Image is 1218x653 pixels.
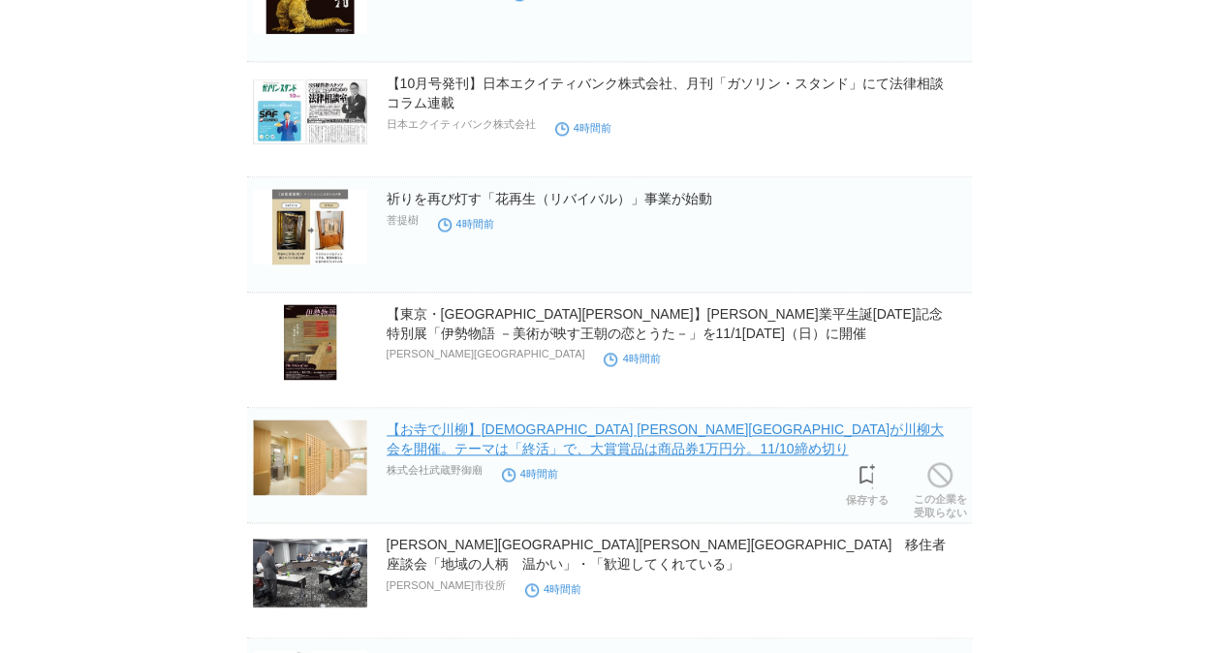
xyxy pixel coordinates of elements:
[253,304,367,380] img: 【東京・南青山 根津美術館】在原業平生誕1200年記念 特別展「伊勢物語 －美術が映す王朝の恋とうた－」を11/1（土）－12/7（日）に開催
[387,578,506,593] p: [PERSON_NAME]市役所
[438,218,494,230] time: 4時間前
[914,457,967,519] a: この企業を受取らない
[555,122,611,134] time: 4時間前
[387,76,945,110] a: 【10月号発刊】日本エクイティバンク株式会社、月刊「ガソリン・スタンド」にて法律相談コラム連載
[387,463,483,478] p: 株式会社武蔵野御廟
[253,74,367,149] img: 【10月号発刊】日本エクイティバンク株式会社、月刊「ガソリン・スタンド」にて法律相談コラム連載
[387,537,947,572] a: [PERSON_NAME][GEOGRAPHIC_DATA][PERSON_NAME][GEOGRAPHIC_DATA] 移住者座談会「地域の人柄 温かい」・「歓迎してくれている」
[387,421,944,456] a: 【お寺で川柳】[DEMOGRAPHIC_DATA] [PERSON_NAME][GEOGRAPHIC_DATA]が川柳大会を開催。テーマは「終活」で、大賞賞品は商品券1万円分。11/10締め切り
[253,535,367,610] img: 福井県坂井市 移住者座談会「地域の人柄 温かい」・「歓迎してくれている」
[387,117,536,132] p: 日本エクイティバンク株式会社
[846,458,889,507] a: 保存する
[525,583,581,595] time: 4時間前
[387,213,419,228] p: 菩提樹
[253,420,367,495] img: 【お寺で川柳】眞敬寺 蔵前陵苑が川柳大会を開催。テーマは「終活」で、大賞賞品は商品券1万円分。11/10締め切り
[502,468,558,480] time: 4時間前
[253,189,367,264] img: 祈りを再び灯す「花再生（リバイバル）」事業が始動
[387,191,712,206] a: 祈りを再び灯す「花再生（リバイバル）」事業が始動
[604,353,660,364] time: 4時間前
[387,306,943,341] a: 【東京・[GEOGRAPHIC_DATA][PERSON_NAME]】[PERSON_NAME]業平生誕[DATE]記念 特別展「伊勢物語 －美術が映す王朝の恋とうた－」を11/1[DATE]（...
[387,348,585,359] p: [PERSON_NAME][GEOGRAPHIC_DATA]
